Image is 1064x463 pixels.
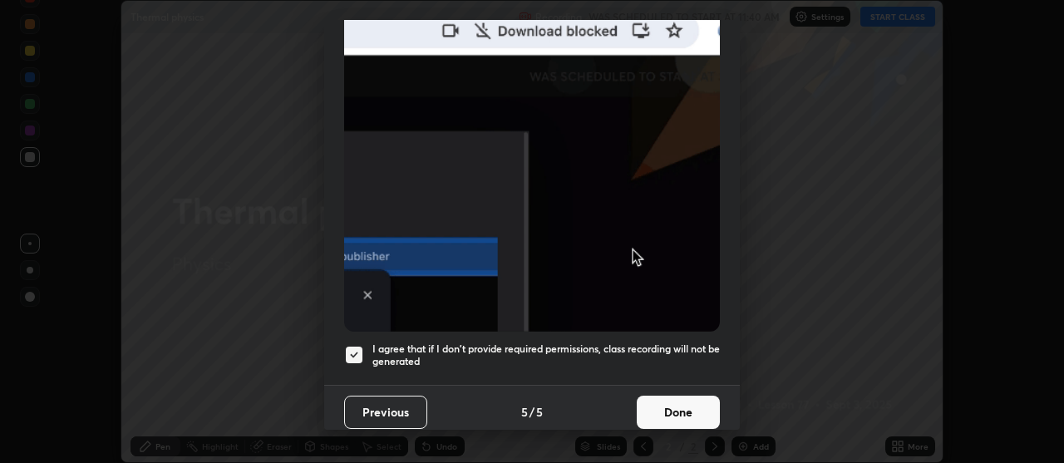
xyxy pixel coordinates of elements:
[530,403,534,421] h4: /
[521,403,528,421] h4: 5
[536,403,543,421] h4: 5
[372,342,720,368] h5: I agree that if I don't provide required permissions, class recording will not be generated
[344,396,427,429] button: Previous
[637,396,720,429] button: Done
